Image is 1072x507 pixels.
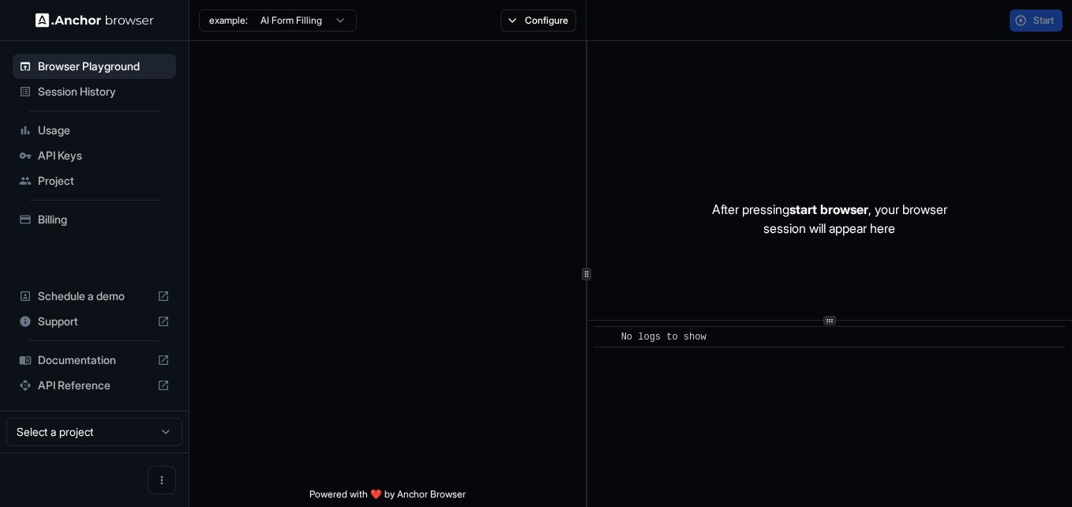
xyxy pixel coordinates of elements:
[13,143,176,168] div: API Keys
[13,207,176,232] div: Billing
[13,309,176,334] div: Support
[309,488,466,507] span: Powered with ❤️ by Anchor Browser
[38,288,151,304] span: Schedule a demo
[500,9,577,32] button: Configure
[38,173,170,189] span: Project
[38,58,170,74] span: Browser Playground
[36,13,154,28] img: Anchor Logo
[13,168,176,193] div: Project
[712,200,947,238] p: After pressing , your browser session will appear here
[602,329,609,345] span: ​
[148,466,176,494] button: Open menu
[38,352,151,368] span: Documentation
[13,118,176,143] div: Usage
[621,332,707,343] span: No logs to show
[38,377,151,393] span: API Reference
[38,212,170,227] span: Billing
[13,284,176,309] div: Schedule a demo
[38,314,151,329] span: Support
[38,122,170,138] span: Usage
[38,84,170,100] span: Session History
[13,79,176,104] div: Session History
[209,14,248,27] span: example:
[13,347,176,373] div: Documentation
[789,201,868,217] span: start browser
[38,148,170,163] span: API Keys
[13,54,176,79] div: Browser Playground
[13,373,176,398] div: API Reference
